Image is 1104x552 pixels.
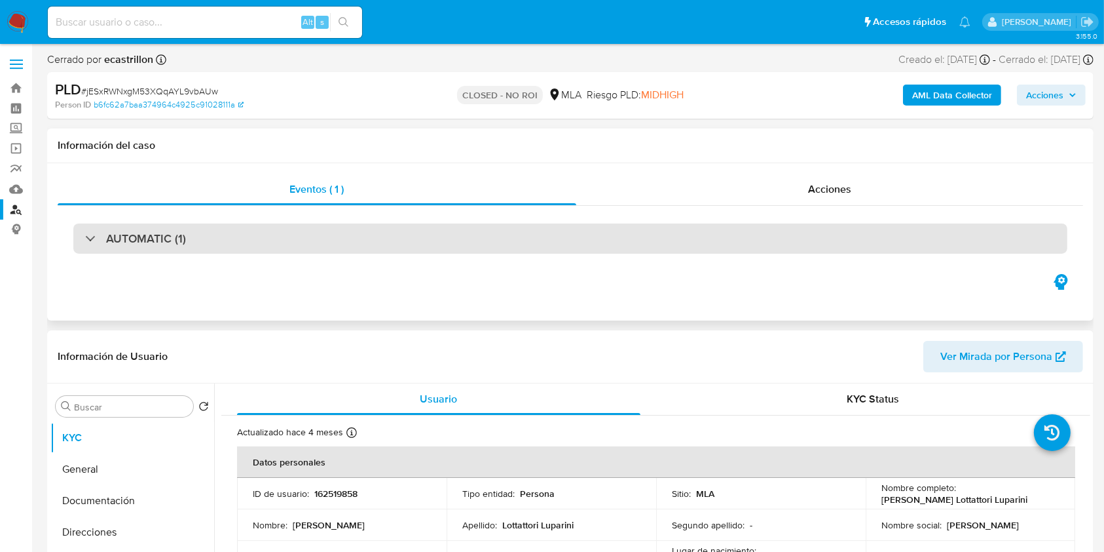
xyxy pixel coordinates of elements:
[58,350,168,363] h1: Información de Usuario
[940,341,1052,372] span: Ver Mirada por Persona
[48,14,362,31] input: Buscar usuario o caso...
[520,488,555,500] p: Persona
[61,401,71,412] button: Buscar
[641,87,684,102] span: MIDHIGH
[462,519,497,531] p: Apellido :
[58,139,1083,152] h1: Información del caso
[50,454,214,485] button: General
[457,86,543,104] p: CLOSED - NO ROI
[898,52,990,67] div: Creado el: [DATE]
[50,422,214,454] button: KYC
[959,16,970,28] a: Notificaciones
[808,182,851,197] span: Acciones
[50,485,214,517] button: Documentación
[237,446,1075,478] th: Datos personales
[903,85,1001,106] button: AML Data Collector
[81,85,218,98] span: # jESxRWNxgM53XQqAYL9vbAUw
[999,52,1094,67] div: Cerrado el: [DATE]
[50,517,214,548] button: Direcciones
[672,488,691,500] p: Sitio :
[1017,85,1086,106] button: Acciones
[320,16,324,28] span: s
[314,488,358,500] p: 162519858
[253,519,287,531] p: Nombre :
[47,52,153,67] span: Cerrado por
[847,391,899,406] span: KYC Status
[289,182,344,197] span: Eventos ( 1 )
[293,519,365,531] p: [PERSON_NAME]
[55,99,91,111] b: Person ID
[750,519,752,531] p: -
[462,488,515,500] p: Tipo entidad :
[106,231,186,246] h3: AUTOMATIC (1)
[330,13,357,31] button: search-icon
[1002,16,1076,28] p: juanbautista.fernandez@mercadolibre.com
[55,79,81,100] b: PLD
[947,519,1019,531] p: [PERSON_NAME]
[696,488,714,500] p: MLA
[548,88,581,102] div: MLA
[253,488,309,500] p: ID de usuario :
[881,494,1027,505] p: [PERSON_NAME] Lottattori Luparini
[303,16,313,28] span: Alt
[502,519,574,531] p: Lottattori Luparini
[420,391,457,406] span: Usuario
[74,401,188,413] input: Buscar
[587,88,684,102] span: Riesgo PLD:
[672,519,745,531] p: Segundo apellido :
[923,341,1083,372] button: Ver Mirada por Persona
[881,482,956,494] p: Nombre completo :
[198,401,209,416] button: Volver al orden por defecto
[993,52,996,67] span: -
[94,99,244,111] a: b6fc62a7baa374964c4925c91028111a
[881,519,942,531] p: Nombre social :
[237,426,343,439] p: Actualizado hace 4 meses
[101,52,153,67] b: ecastrillon
[873,15,946,29] span: Accesos rápidos
[912,85,992,106] b: AML Data Collector
[1026,85,1063,106] span: Acciones
[1080,15,1094,29] a: Salir
[73,224,1067,254] div: AUTOMATIC (1)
